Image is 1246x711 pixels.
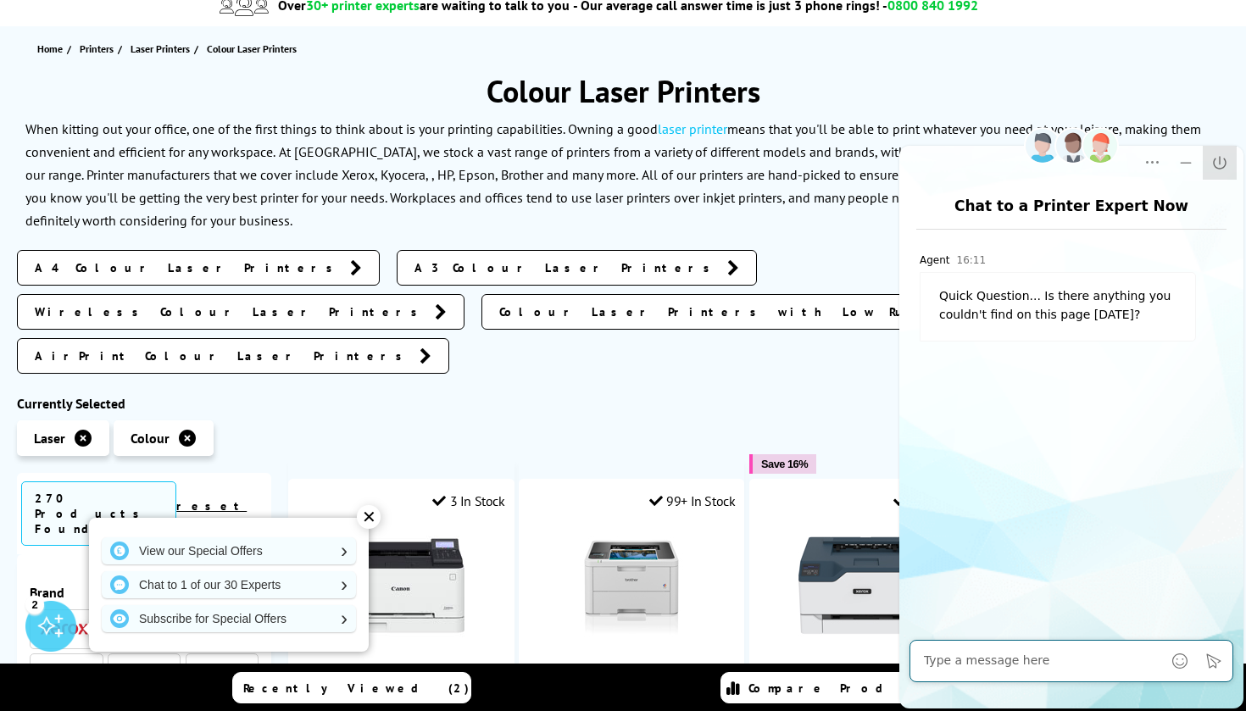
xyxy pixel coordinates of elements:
[337,522,464,649] img: Canon i-SENSYS LBP631Cw
[25,595,44,614] div: 2
[35,347,411,364] span: AirPrint Colour Laser Printers
[17,71,1229,111] h1: Colour Laser Printers
[649,492,736,509] div: 99+ In Stock
[131,40,194,58] a: Laser Printers
[25,143,1221,183] p: At [GEOGRAPHIC_DATA], we stock a vast range of printers from a variety of different models and br...
[17,395,271,412] div: Currently Selected
[17,338,449,374] a: AirPrint Colour Laser Printers
[658,120,727,137] a: laser printer
[414,259,719,276] span: A3 Colour Laser Printers
[243,680,470,696] span: Recently Viewed (2)
[80,40,118,58] a: Printers
[397,250,757,286] a: A3 Colour Laser Printers
[102,537,356,564] a: View our Special Offers
[34,430,65,447] span: Laser
[197,663,248,684] a: Lexmark
[17,294,464,330] a: Wireless Colour Laser Printers
[761,458,808,470] span: Save 16%
[499,303,1033,320] span: Colour Laser Printers with Low Running Costs
[357,505,381,529] div: ✕
[30,584,259,601] span: Brand
[25,166,1215,229] p: All of our printers are hand-picked to ensure complete satisfaction for home and business users, ...
[17,250,380,286] a: A4 Colour Laser Printers
[568,636,695,653] a: Brother HL-L3220CW
[481,294,1071,330] a: Colour Laser Printers with Low Running Costs
[748,680,954,696] span: Compare Products
[41,663,92,684] a: Canon
[102,571,356,598] a: Chat to 1 of our 30 Experts
[232,672,471,703] a: Recently Viewed (2)
[25,120,1201,160] p: When kitting out your office, one of the first things to think about is your printing capabilitie...
[35,259,342,276] span: A4 Colour Laser Printers
[432,492,505,509] div: 3 In Stock
[720,672,960,703] a: Compare Products
[119,663,170,684] a: Brother
[102,605,356,632] a: Subscribe for Special Offers
[893,492,966,509] div: 1 In Stock
[176,498,255,530] a: reset filters
[80,40,114,58] span: Printers
[897,118,1246,711] iframe: chat window
[568,522,695,649] img: Brother HL-L3220CW
[749,454,816,474] button: Save 16%
[37,40,67,58] a: Home
[207,42,297,55] span: Colour Laser Printers
[798,522,926,649] img: Xerox C230 (Box Opened)
[21,481,176,546] span: 270 Products Found
[337,636,464,653] a: Canon i-SENSYS LBP631Cw
[798,636,926,653] a: Xerox C230 (Box Opened)
[131,40,190,58] span: Laser Printers
[131,430,170,447] span: Colour
[35,303,426,320] span: Wireless Colour Laser Printers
